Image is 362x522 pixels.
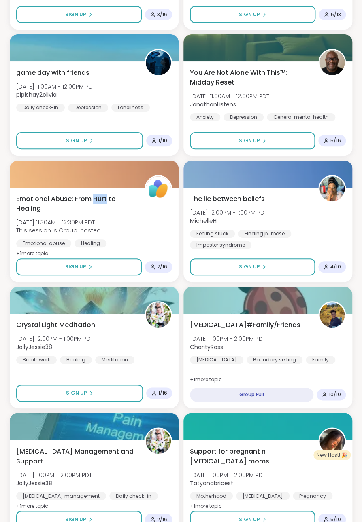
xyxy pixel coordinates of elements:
span: This session is Group-hosted [16,226,101,235]
div: Finding purpose [238,230,291,238]
img: ShareWell [146,176,171,201]
div: General mental health [267,113,335,121]
div: Pregnancy [293,492,332,500]
div: [MEDICAL_DATA] management [16,492,106,500]
img: Tatyanabricest [319,429,345,454]
div: Family [306,356,335,364]
div: Boundary setting [247,356,302,364]
span: 1 / 16 [158,390,167,396]
div: Daily check-in [109,492,158,500]
div: New Host! 🎉 [313,450,351,460]
img: MichelleH [319,176,345,201]
span: 5 / 13 [331,11,341,18]
button: Sign Up [16,6,142,23]
span: 1 / 10 [158,137,167,144]
span: 3 / 16 [157,11,167,18]
div: Group Full [190,388,313,402]
img: CharityRoss [319,302,345,328]
span: 4 / 10 [330,264,341,270]
span: Emotional Abuse: From Hurt to Healing [16,194,136,213]
span: 2 / 16 [157,264,167,270]
div: Depression [224,113,264,121]
button: Sign Up [190,6,315,23]
span: Sign Up [239,11,260,18]
b: JonathanListens [190,100,236,108]
span: 10 / 10 [329,391,341,398]
span: Sign Up [66,137,87,144]
span: [DATE] 12:00PM - 1:00PM PDT [16,335,94,343]
span: The lie between beliefs [190,194,265,204]
span: [DATE] 1:00PM - 2:00PM PDT [190,471,266,479]
img: JollyJessie38 [146,302,171,328]
img: JonathanListens [319,50,345,75]
b: Tatyanabricest [190,479,233,487]
div: Meditation [95,356,134,364]
div: Motherhood [190,492,233,500]
span: [DATE] 11:30AM - 12:30PM PDT [16,218,101,226]
span: Support for pregnant n [MEDICAL_DATA] moms [190,446,309,466]
span: [DATE] 1:00PM - 2:00PM PDT [16,471,92,479]
div: [MEDICAL_DATA] [190,356,243,364]
span: Sign Up [66,389,87,397]
div: Healing [75,239,106,247]
div: Healing [60,356,92,364]
div: Emotional abuse [16,239,71,247]
button: Sign Up [16,132,143,149]
span: Sign Up [239,263,260,271]
div: Depression [68,104,108,112]
b: JollyJessie38 [16,479,52,487]
div: Imposter syndrome [190,241,251,249]
span: [MEDICAL_DATA]#Family/Friends [190,320,300,330]
button: Sign Up [190,258,315,275]
div: Loneliness [111,104,150,112]
b: pipishay2olivia [16,91,57,99]
button: Sign Up [16,258,142,275]
b: JollyJessie38 [16,343,52,351]
span: [DATE] 11:00AM - 12:00PM PDT [16,82,96,91]
b: MichelleH [190,217,217,225]
div: [MEDICAL_DATA] [236,492,290,500]
div: Daily check-in [16,104,65,112]
span: Crystal Light Meditation [16,320,95,330]
span: Sign Up [65,11,86,18]
span: 5 / 16 [330,137,341,144]
div: Anxiety [190,113,220,121]
img: pipishay2olivia [146,50,171,75]
div: Feeling stuck [190,230,235,238]
b: CharityRoss [190,343,223,351]
span: [DATE] 1:00PM - 2:00PM PDT [190,335,266,343]
button: Sign Up [16,385,143,402]
span: game day with friends [16,68,89,78]
span: [DATE] 11:00AM - 12:00PM PDT [190,92,269,100]
span: [MEDICAL_DATA] Management and Support [16,446,136,466]
span: Sign Up [65,263,86,271]
div: Breathwork [16,356,57,364]
span: [DATE] 12:00PM - 1:00PM PDT [190,209,267,217]
button: Sign Up [190,132,315,149]
span: You Are Not Alone With This™: Midday Reset [190,68,309,87]
img: JollyJessie38 [146,429,171,454]
span: Sign Up [239,137,260,144]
